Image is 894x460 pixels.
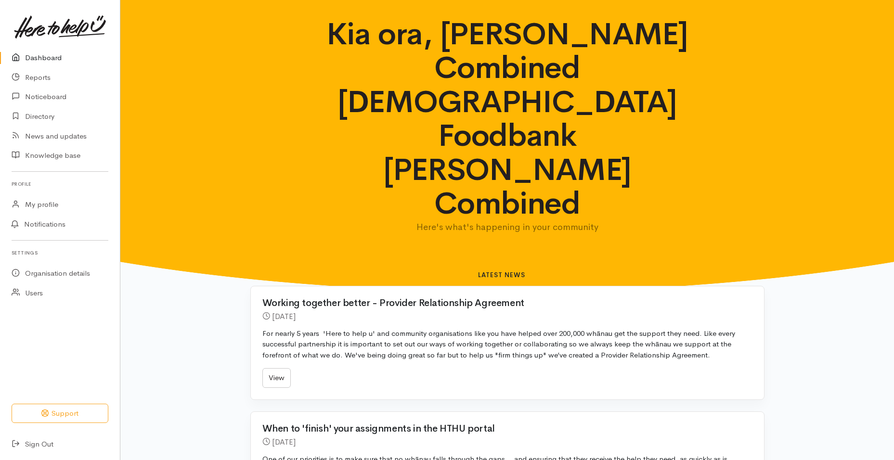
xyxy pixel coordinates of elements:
[262,298,741,308] h2: Working together better - Provider Relationship Agreement
[262,423,741,434] h2: When to 'finish' your assignments in the HTHU portal
[262,368,291,388] a: View
[478,271,525,279] b: Latest news
[12,404,108,423] button: Support
[12,246,108,259] h6: Settings
[272,311,296,321] time: [DATE]
[325,220,689,234] p: Here's what's happening in your community
[12,178,108,191] h6: Profile
[272,437,296,447] time: [DATE]
[325,17,689,220] h1: Kia ora, [PERSON_NAME] Combined [DEMOGRAPHIC_DATA] Foodbank [PERSON_NAME] Combined
[262,328,752,361] p: For nearly 5 years 'Here to help u' and community organisations like you have helped over 200,000...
